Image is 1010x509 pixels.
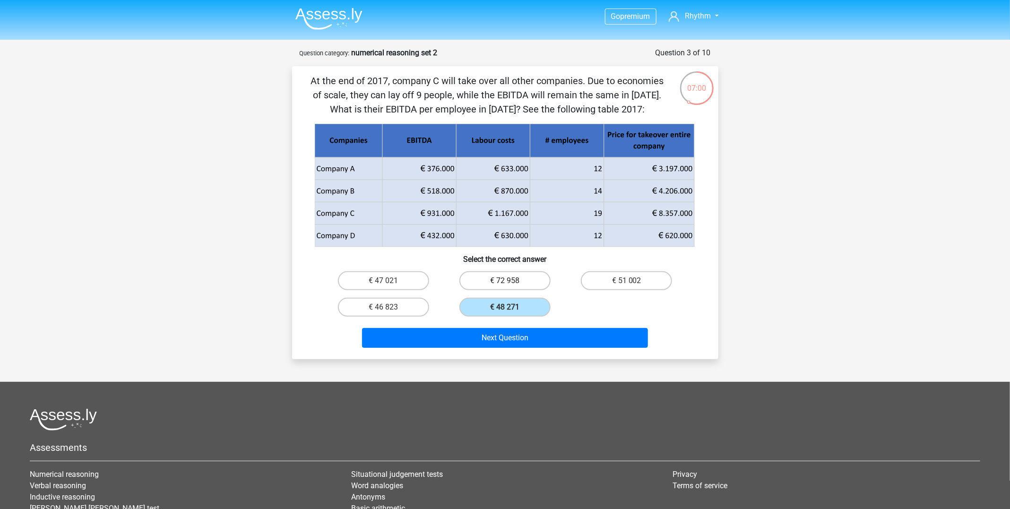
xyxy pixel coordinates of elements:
label: € 47 021 [338,271,429,290]
a: Verbal reasoning [30,481,86,490]
img: Assessly [295,8,363,30]
span: Go [611,12,621,21]
strong: numerical reasoning set 2 [352,48,438,57]
a: Inductive reasoning [30,492,95,501]
div: Question 3 of 10 [656,47,711,59]
label: € 48 271 [459,298,551,317]
a: Gopremium [605,10,656,23]
img: Assessly logo [30,408,97,431]
button: Next Question [362,328,648,348]
span: premium [621,12,650,21]
span: Rhythm [685,11,711,20]
a: Situational judgement tests [351,470,443,479]
label: € 46 823 [338,298,429,317]
h5: Assessments [30,442,980,453]
a: Word analogies [351,481,403,490]
label: € 51 002 [581,271,672,290]
p: At the end of 2017, company C will take over all other companies. Due to economies of scale, they... [307,74,668,116]
small: Question category: [300,50,350,57]
label: € 72 958 [459,271,551,290]
a: Numerical reasoning [30,470,99,479]
div: 07:00 [679,70,715,94]
a: Terms of service [673,481,728,490]
a: Antonyms [351,492,385,501]
h6: Select the correct answer [307,247,703,264]
a: Privacy [673,470,698,479]
a: Rhythm [665,10,722,22]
